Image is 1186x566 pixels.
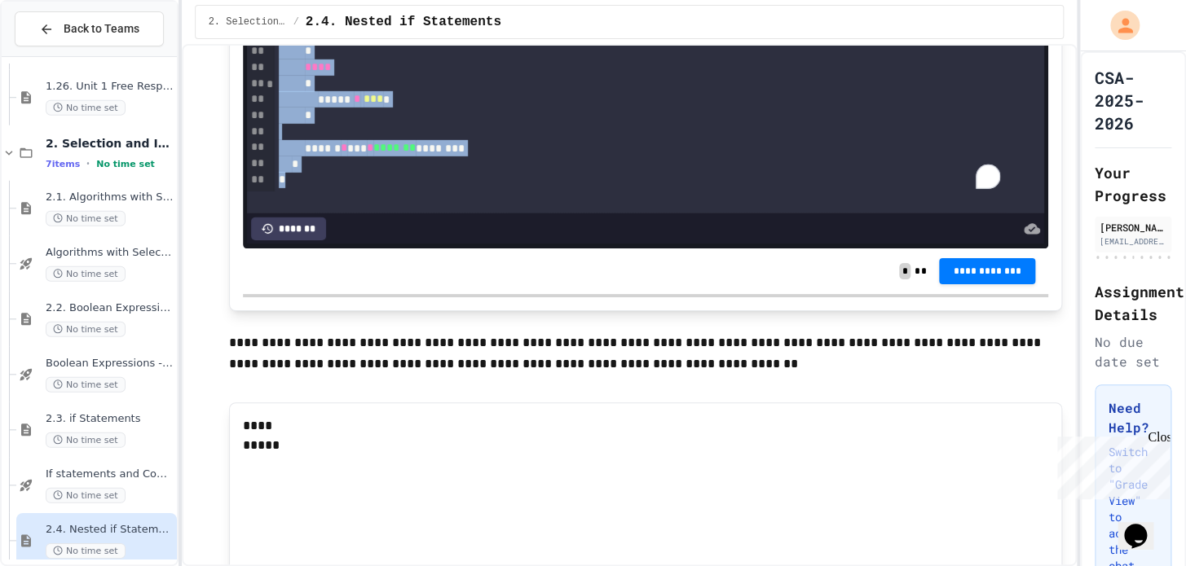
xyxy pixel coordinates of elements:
h3: Need Help? [1109,398,1157,437]
span: No time set [46,432,126,448]
span: Back to Teams [64,20,139,37]
span: 2.1. Algorithms with Selection and Repetition [46,191,174,204]
span: 2. Selection and Iteration [209,15,287,29]
span: / [293,15,299,29]
span: Boolean Expressions - Quiz [46,357,174,371]
span: 2.3. if Statements [46,412,174,426]
span: No time set [46,211,126,226]
span: 2.4. Nested if Statements [306,12,501,32]
button: Back to Teams [15,11,164,46]
span: Algorithms with Selection and Repetition - Topic 2.1 [46,246,174,260]
div: No due date set [1095,332,1171,371]
span: 2.4. Nested if Statements [46,523,174,537]
div: My Account [1093,7,1144,44]
span: No time set [46,100,126,116]
span: No time set [46,322,126,337]
h2: Your Progress [1095,161,1171,207]
h1: CSA-2025-2026 [1095,66,1171,134]
div: [PERSON_NAME] [1100,220,1166,235]
span: 1.26. Unit 1 Free Response Question (FRQ) Practice [46,80,174,94]
span: 7 items [46,159,80,169]
div: [EMAIL_ADDRESS][DOMAIN_NAME] [1100,235,1166,248]
span: No time set [46,377,126,393]
span: No time set [46,543,126,559]
span: 2.2. Boolean Expressions [46,301,174,315]
span: • [86,157,90,170]
div: Chat with us now!Close [7,7,112,103]
span: No time set [46,488,126,503]
span: 2. Selection and Iteration [46,136,174,151]
h2: Assignment Details [1095,280,1171,326]
span: If statements and Control Flow - Quiz [46,467,174,481]
span: No time set [46,266,126,282]
iframe: chat widget [1118,501,1170,550]
span: No time set [96,159,155,169]
iframe: chat widget [1051,430,1170,499]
